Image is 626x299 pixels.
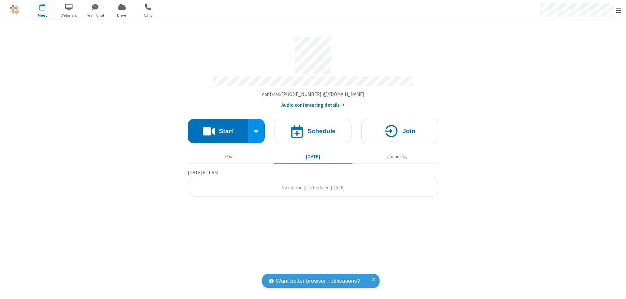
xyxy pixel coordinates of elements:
[188,32,438,109] section: Account details
[281,184,345,191] span: No meetings scheduled [DATE]
[276,277,360,285] span: Want better browser notifications?
[402,128,415,134] h4: Join
[110,12,134,18] span: Drive
[57,12,81,18] span: Webinars
[262,91,364,97] span: Copy my meeting room link
[361,119,438,143] button: Join
[307,128,335,134] h4: Schedule
[188,169,438,197] section: Today's Meetings
[188,119,248,143] button: Start
[30,12,55,18] span: Meet
[10,5,20,15] img: QA Selenium DO NOT DELETE OR CHANGE
[275,119,351,143] button: Schedule
[188,169,218,176] span: [DATE] 8:11 AM
[190,150,269,163] button: Past
[357,150,436,163] button: Upcoming
[219,128,233,134] h4: Start
[262,91,364,98] button: Copy my meeting room linkCopy my meeting room link
[83,12,108,18] span: Team Chat
[248,119,265,143] div: Start conference options
[274,150,352,163] button: [DATE]
[136,12,160,18] span: Calls
[281,102,345,109] button: Audio conferencing details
